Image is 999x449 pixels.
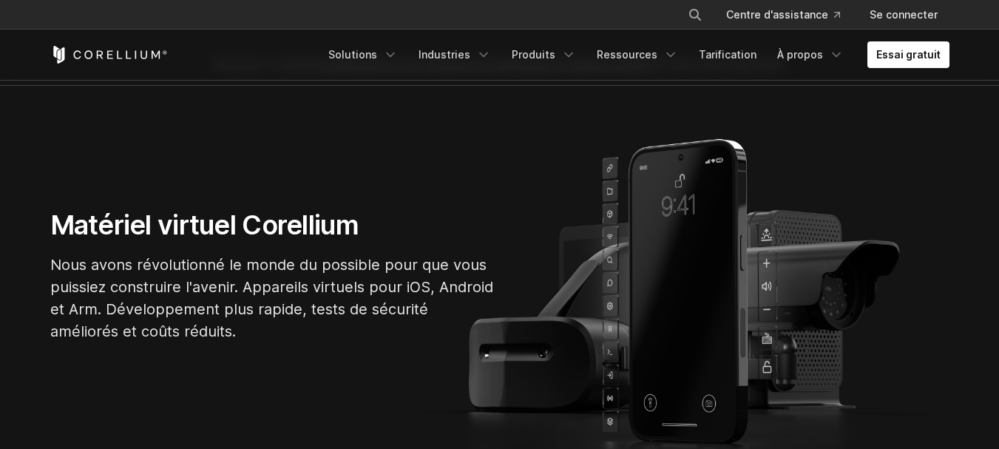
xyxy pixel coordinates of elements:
[419,48,470,61] font: Industries
[699,48,756,61] font: Tarification
[50,209,359,241] font: Matériel virtuel Corellium
[50,46,168,64] a: Corellium Accueil
[512,48,555,61] font: Produits
[50,256,493,340] font: Nous avons révolutionné le monde du possible pour que vous puissiez construire l'avenir. Appareil...
[777,48,823,61] font: À propos
[876,48,941,61] font: Essai gratuit
[682,1,708,28] button: Recherche
[328,48,377,61] font: Solutions
[870,8,938,21] font: Se connecter
[597,48,657,61] font: Ressources
[670,1,949,28] div: Menu de navigation
[726,8,828,21] font: Centre d'assistance
[319,41,949,68] div: Menu de navigation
